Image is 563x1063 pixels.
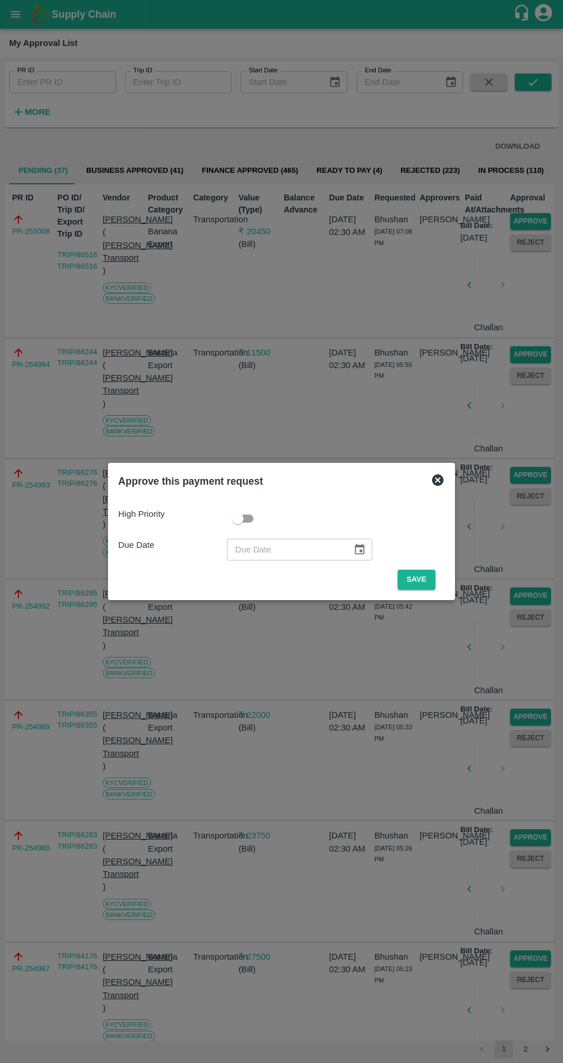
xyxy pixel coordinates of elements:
[227,539,344,561] input: Due Date
[349,539,371,561] button: Choose date
[118,476,263,487] b: Approve this payment request
[118,539,227,551] p: Due Date
[118,508,227,520] p: High Priority
[398,570,435,590] button: Save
